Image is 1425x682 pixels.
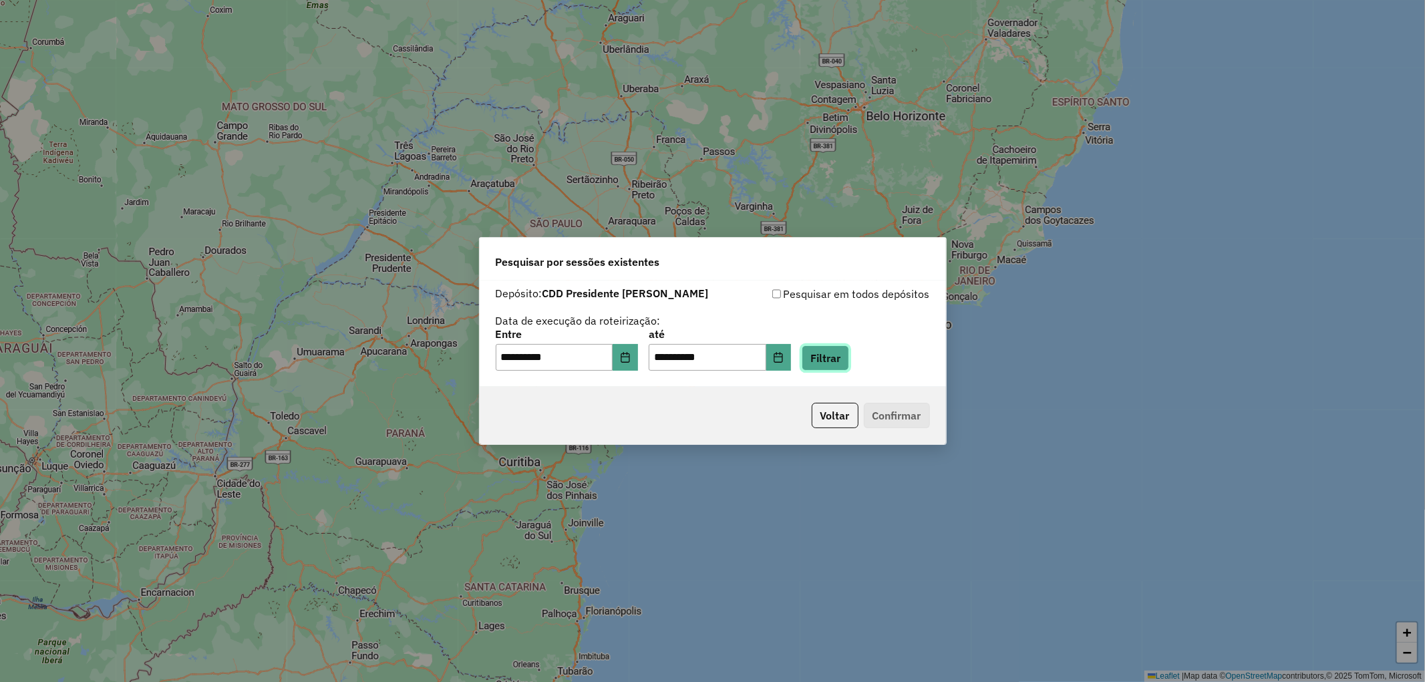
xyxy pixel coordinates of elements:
[496,254,660,270] span: Pesquisar por sessões existentes
[713,286,930,302] div: Pesquisar em todos depósitos
[496,313,661,329] label: Data de execução da roteirização:
[542,287,709,300] strong: CDD Presidente [PERSON_NAME]
[613,344,638,371] button: Choose Date
[802,345,849,371] button: Filtrar
[649,326,791,342] label: até
[766,344,792,371] button: Choose Date
[496,285,709,301] label: Depósito:
[812,403,858,428] button: Voltar
[496,326,638,342] label: Entre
